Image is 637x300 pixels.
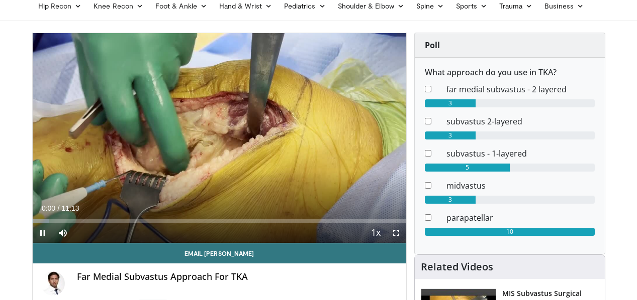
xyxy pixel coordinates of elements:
[425,131,476,139] div: 3
[425,40,440,51] strong: Poll
[366,223,386,243] button: Playback Rate
[53,223,73,243] button: Mute
[33,243,406,263] a: Email [PERSON_NAME]
[61,204,79,212] span: 11:13
[439,83,602,95] dd: far medial subvastus - 2 layered
[41,271,65,295] img: Avatar
[58,204,60,212] span: /
[439,180,602,192] dd: midvastus
[33,223,53,243] button: Pause
[425,99,476,107] div: 3
[425,68,595,77] h6: What approach do you use in TKA?
[439,212,602,224] dd: parapatellar
[33,219,406,223] div: Progress Bar
[421,261,493,273] h4: Related Videos
[386,223,406,243] button: Fullscreen
[33,33,406,243] video-js: Video Player
[439,147,602,160] dd: subvastus - 1-layered
[77,271,398,282] h4: Far Medial Subvastus Approach For TKA
[425,228,595,236] div: 10
[42,204,55,212] span: 0:00
[425,196,476,204] div: 3
[439,115,602,127] dd: subvastus 2-layered
[425,164,510,172] div: 5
